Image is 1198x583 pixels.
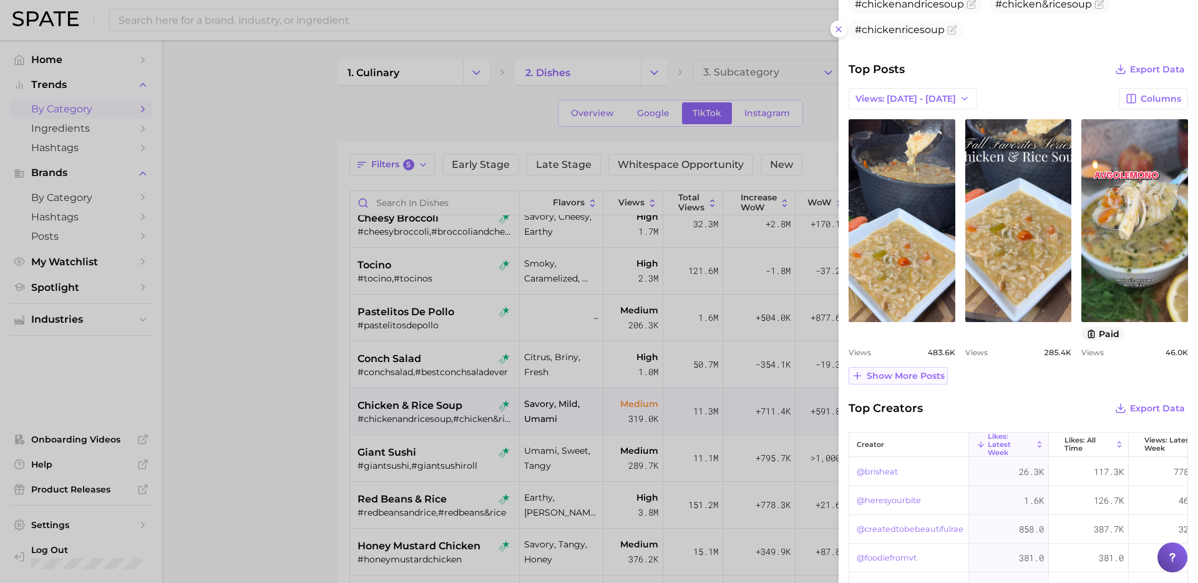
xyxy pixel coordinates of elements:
[928,348,955,357] span: 483.6k
[1019,464,1044,479] span: 26.3k
[1112,61,1188,78] button: Export Data
[857,493,921,508] a: @heresyourbite
[965,348,988,357] span: Views
[857,551,917,566] a: @foodiefromvt
[857,441,884,449] span: creator
[849,367,948,385] button: Show more posts
[1081,348,1104,357] span: Views
[849,348,871,357] span: Views
[1049,433,1129,457] button: Likes: All Time
[1130,403,1185,414] span: Export Data
[857,522,963,537] a: @createdtobebeautifulrae
[1094,493,1124,508] span: 126.7k
[867,371,945,381] span: Show more posts
[855,94,956,104] span: Views: [DATE] - [DATE]
[1081,327,1124,340] button: paid
[1044,348,1071,357] span: 285.4k
[1119,88,1188,109] button: Columns
[1130,64,1185,75] span: Export Data
[947,25,957,35] button: Flag as miscategorized or irrelevant
[1094,464,1124,479] span: 117.3k
[1112,399,1188,417] button: Export Data
[849,88,976,109] button: Views: [DATE] - [DATE]
[1141,94,1181,104] span: Columns
[1019,551,1044,566] span: 381.0
[1064,436,1113,453] span: Likes: All Time
[988,433,1033,457] span: Likes: Latest Week
[855,24,945,36] span: #chickenricesoup
[1144,436,1192,453] span: Views: Latest Week
[969,433,1049,457] button: Likes: Latest Week
[1019,522,1044,537] span: 858.0
[1166,348,1188,357] span: 46.0k
[857,464,898,479] a: @brisheat
[849,61,905,78] span: Top Posts
[1024,493,1044,508] span: 1.6k
[849,399,923,417] span: Top Creators
[1099,551,1124,566] span: 381.0
[1094,522,1124,537] span: 387.7k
